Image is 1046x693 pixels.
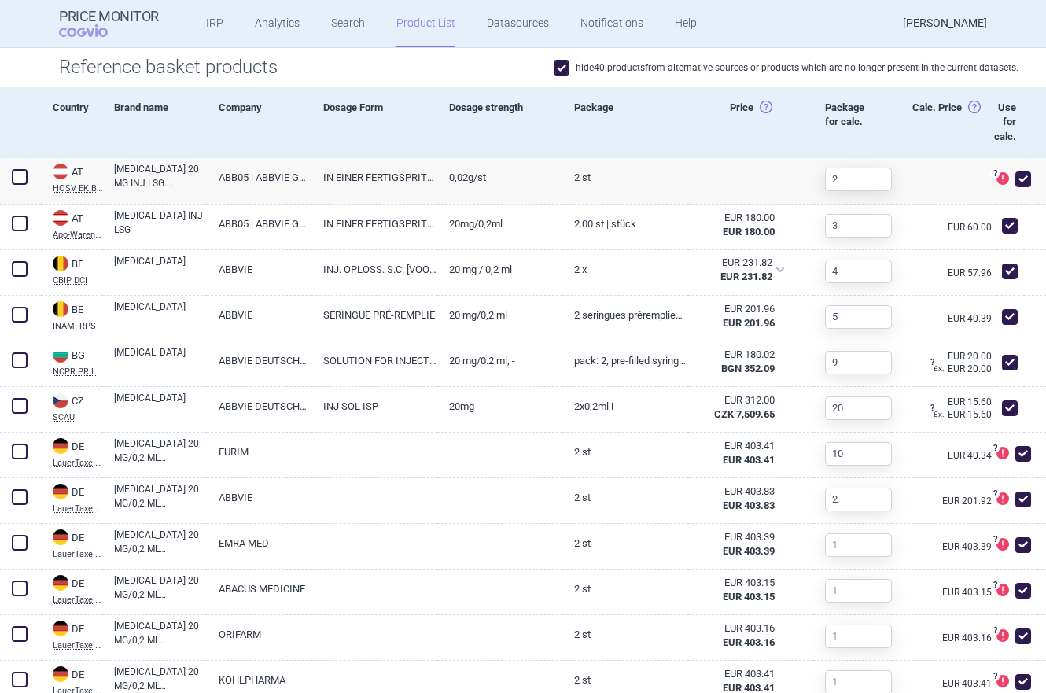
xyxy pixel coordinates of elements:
[700,576,775,590] div: EUR 403.15
[723,454,775,466] strong: EUR 403.41
[53,529,68,545] img: Germany
[688,250,795,289] div: EUR 231.82EUR 231.82
[207,296,311,334] a: ABBVIE
[53,621,68,636] img: Germany
[562,478,688,517] a: 2 St
[825,351,892,374] input: 1
[934,410,945,418] span: Ex.
[990,626,1000,636] span: ?
[53,276,102,285] abbr: CBIP DCI
[990,444,1000,453] span: ?
[114,665,207,693] a: [MEDICAL_DATA] 20 MG/0,2 ML INJEKTIONSLÖSUNG IN FERTIGSPR.
[311,250,437,289] a: INJ. OPLOSS. S.C. [VOORGEV. SPUIT]
[41,619,102,650] a: DEDELauerTaxe RO
[700,576,775,604] abbr: Ex-Factory bez DPH zo zdroja
[437,296,563,334] a: 20 mg/0,2 mL
[437,158,563,197] a: 0,02G/ST
[53,210,102,227] div: AT
[114,437,207,465] a: [MEDICAL_DATA] 20 MG/0,2 ML INJEKTIONSLÖSUNG IN FERTIGSPR.
[948,451,996,460] a: EUR 40.34
[59,56,987,79] h1: Reference basket products
[207,250,311,289] a: ABBVIE
[53,666,102,684] div: DE
[813,87,876,158] div: Package for calc.
[59,9,159,39] a: Price MonitorCOGVIO
[53,484,68,499] img: Germany
[311,387,437,426] a: INJ SOL ISP
[825,305,892,329] input: 1
[990,581,1000,590] span: ?
[41,573,102,604] a: DEDELauerTaxe RO
[114,573,207,602] a: [MEDICAL_DATA] 20 MG/0,2 ML INJEKTIONSLÖSUNG IN FERTIGSPR.
[562,158,688,197] a: 2 St
[207,615,311,654] a: ORIFARM
[41,162,102,193] a: ATATHOSV EK BASIC
[207,433,311,471] a: EURIM
[53,666,68,682] img: Germany
[948,268,996,278] a: EUR 57.96
[562,615,688,654] a: 2 St
[700,530,775,558] abbr: Ex-Factory bez DPH zo zdroja
[688,87,814,158] div: Price
[53,438,68,454] img: Germany
[53,641,102,650] abbr: LauerTaxe RO
[990,489,1000,499] span: ?
[53,621,102,638] div: DE
[41,208,102,239] a: ATATApo-Warenv.I
[207,524,311,562] a: EMRA MED
[53,438,102,455] div: DE
[207,341,311,380] a: ABBVIE DEUTSCHLAND GMBH & CO. KG, [GEOGRAPHIC_DATA]
[825,625,892,648] input: 1
[41,345,102,376] a: BGBGNCPR PRIL
[114,300,207,328] a: [MEDICAL_DATA]
[700,302,775,330] abbr: Ex-Factory bez DPH zo zdroja
[723,226,775,238] strong: EUR 180.00
[102,87,207,158] div: Brand name
[700,621,775,636] div: EUR 403.16
[723,545,775,557] strong: EUR 403.39
[53,347,102,364] div: BG
[53,595,102,604] abbr: LauerTaxe RO
[437,341,563,380] a: 20 mg/0.2 ml, -
[53,575,68,591] img: Germany
[714,408,775,420] strong: CZK 7,509.65
[53,504,102,513] abbr: LauerTaxe RO
[700,302,775,316] div: EUR 201.96
[721,363,775,374] strong: BGN 352.09
[700,348,775,376] abbr: Ex-Factory bez DPH zo zdroja
[207,158,311,197] a: ABB05 | ABBVIE GMBH
[700,621,775,650] abbr: Ex-Factory bez DPH zo zdroja
[990,535,1000,544] span: ?
[53,393,68,408] img: Czech Republic
[700,667,775,681] div: EUR 403.41
[53,164,102,181] div: AT
[53,575,102,592] div: DE
[53,230,102,239] abbr: Apo-Warenv.I
[53,256,68,271] img: Belgium
[927,404,937,413] span: ?
[981,87,1024,158] div: Use for calc.
[700,439,775,453] div: EUR 403.41
[723,499,775,511] strong: EUR 403.83
[948,223,996,232] a: EUR 60.00
[437,250,563,289] a: 20 mg / 0,2 ml
[699,256,773,270] div: EUR 231.82
[562,205,688,243] a: 2.00 ST | Stück
[311,296,437,334] a: SERINGUE PRÉ-REMPLIE
[942,542,996,551] a: EUR 403.39
[562,387,688,426] a: 2X0,2ML I
[53,550,102,558] abbr: LauerTaxe RO
[53,322,102,330] abbr: INAMI RPS
[41,87,102,158] div: Country
[562,250,688,289] a: 2 x
[53,393,102,410] div: CZ
[41,300,102,330] a: BEBEINAMI RPS
[825,442,892,466] input: 1
[934,364,945,373] span: Ex.
[562,296,688,334] a: 2 seringues préremplies 0,2 mL solution injectable, 100 mg/mL
[562,433,688,471] a: 2 St
[700,439,775,467] abbr: Ex-Factory bez DPH zo zdroja
[723,636,775,648] strong: EUR 403.16
[41,437,102,467] a: DEDELauerTaxe RO
[825,214,892,238] input: 1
